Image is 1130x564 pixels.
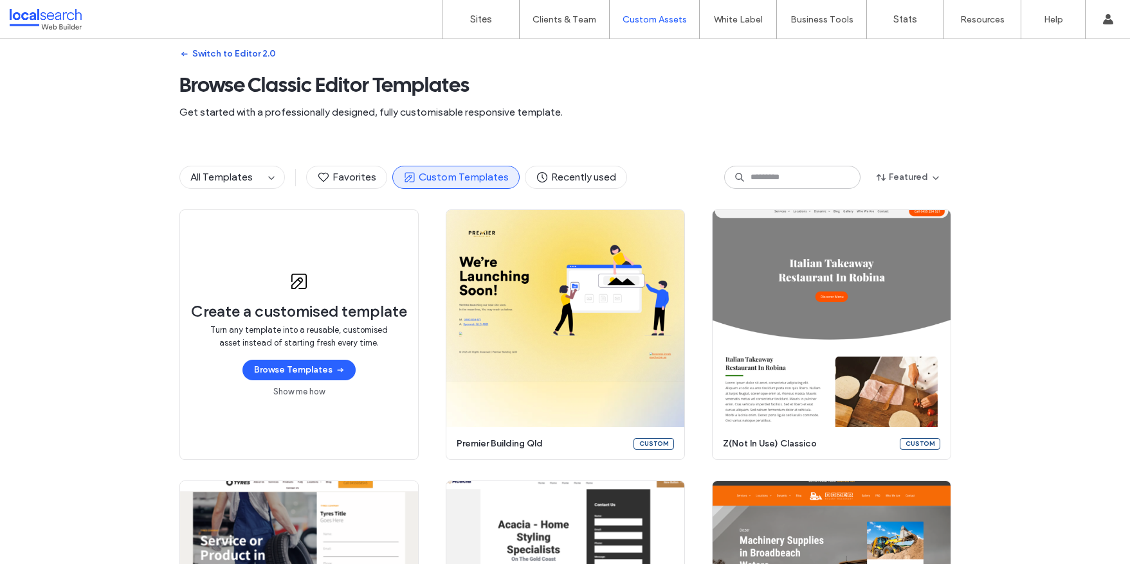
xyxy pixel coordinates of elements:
span: Turn any template into a reusable, customised asset instead of starting fresh every time. [206,324,392,349]
span: z(not in use) classico [723,437,892,450]
label: Help [1044,14,1063,25]
label: Custom Assets [623,14,687,25]
button: Recently used [525,166,627,189]
label: White Label [714,14,763,25]
a: Show me how [273,385,325,398]
span: Favorites [317,170,376,184]
span: premier building qld [457,437,626,450]
button: Featured [866,167,951,188]
label: Clients & Team [533,14,596,25]
label: Sites [470,13,492,25]
span: Get started with a professionally designed, fully customisable responsive template. [179,105,951,119]
label: Business Tools [790,14,853,25]
span: All Templates [190,171,253,183]
div: Custom [633,438,674,450]
span: Create a customised template [191,302,407,321]
button: Custom Templates [392,166,520,189]
span: Browse Classic Editor Templates [179,72,951,98]
span: Custom Templates [403,170,509,184]
div: Custom [900,438,940,450]
label: Stats [893,13,917,25]
label: Resources [960,14,1005,25]
span: Help [30,9,56,21]
button: Browse Templates [242,360,356,380]
span: Recently used [536,170,616,184]
button: Switch to Editor 2.0 [179,44,276,64]
button: Favorites [306,166,387,189]
button: All Templates [180,166,264,188]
